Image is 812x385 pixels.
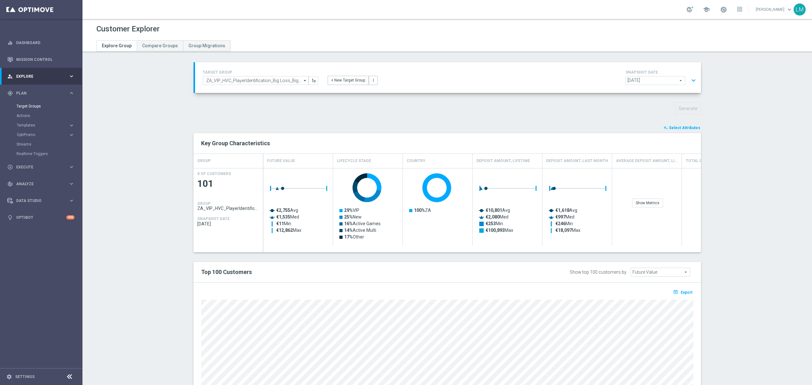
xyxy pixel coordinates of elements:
[197,221,259,226] span: 2025-09-28
[344,228,376,233] text: Active Multi
[69,198,75,204] i: keyboard_arrow_right
[794,3,806,16] div: LM
[414,208,425,213] tspan: 100%
[407,155,425,166] h4: Country
[201,140,693,147] h2: Key Group Characteristics
[17,123,69,127] div: Templates
[555,221,566,226] tspan: €246
[7,74,69,79] div: Explore
[66,215,75,219] div: +10
[276,214,299,219] text: Med
[7,198,69,204] div: Data Studio
[16,209,66,226] a: Optibot
[369,76,378,85] button: more_vert
[203,70,318,75] h4: TARGET GROUP
[7,181,13,187] i: track_changes
[476,155,530,166] h4: Deposit Amount, Lifetime
[15,375,35,379] a: Settings
[555,208,569,213] tspan: €1,618
[96,40,231,51] ul: Tabs
[193,168,263,246] div: Press SPACE to select this row.
[69,90,75,96] i: keyboard_arrow_right
[663,124,701,131] button: playlist_add_check Select Attributes
[197,206,259,211] span: ZA_VIP_HVC_PlayerIdentification_Big Loss_BigDeps
[16,91,69,95] span: Plan
[486,228,505,233] tspan: €100,893
[328,76,369,85] button: + New Target Group
[197,217,230,221] h4: SNAPSHOT DATE
[96,24,160,34] h1: Customer Explorer
[16,75,69,78] span: Explore
[16,51,75,68] a: Mission Control
[16,142,66,147] a: Streams
[555,228,580,233] text: Max
[7,74,75,79] button: person_search Explore keyboard_arrow_right
[344,214,362,219] text: New
[555,214,574,219] text: Med
[344,234,353,239] tspan: 17%
[344,221,353,226] tspan: 16%
[675,102,701,115] button: Generate
[486,221,503,226] text: Min
[344,208,353,213] tspan: 29%
[703,6,710,13] span: school
[344,208,359,213] text: VIP
[16,151,66,156] a: Realtime Triggers
[555,221,573,226] text: Min
[203,69,693,87] div: TARGET GROUP arrow_drop_down + New Target Group more_vert SNAPSHOT DATE arrow_drop_down expand_more
[142,43,178,48] span: Compare Groups
[302,76,308,85] i: arrow_drop_down
[201,268,484,276] h2: Top 100 Customers
[16,182,69,186] span: Analyze
[16,130,82,140] div: OptiPromo
[197,172,231,176] h4: # OF CUSTOMERS
[7,181,75,186] button: track_changes Analyze keyboard_arrow_right
[673,290,680,295] i: open_in_browser
[16,149,82,159] div: Realtime Triggers
[276,221,291,226] text: Min
[625,70,698,75] h4: SNAPSHOT DATE
[276,208,290,213] tspan: €2,755
[344,228,353,233] tspan: 14%
[337,155,371,166] h4: Lifecycle Stage
[7,215,75,220] button: lightbulb Optibot +10
[69,181,75,187] i: keyboard_arrow_right
[16,132,75,137] button: OptiPromo keyboard_arrow_right
[486,208,502,213] tspan: €10,801
[7,57,75,62] button: Mission Control
[16,121,82,130] div: Templates
[17,133,62,137] span: OptiPromo
[6,374,12,380] i: settings
[69,73,75,79] i: keyboard_arrow_right
[664,126,668,130] i: playlist_add_check
[672,288,693,296] button: open_in_browser Export
[69,122,75,128] i: keyboard_arrow_right
[755,5,794,14] a: [PERSON_NAME]keyboard_arrow_down
[7,40,13,46] i: equalizer
[486,221,496,226] tspan: €253
[344,221,381,226] text: Active Games
[16,199,69,203] span: Data Studio
[276,221,284,226] tspan: €11
[7,90,69,96] div: Plan
[344,214,353,219] tspan: 25%
[7,165,75,170] button: play_circle_outline Execute keyboard_arrow_right
[102,43,132,48] span: Explore Group
[7,209,75,226] div: Optibot
[197,178,259,190] span: 101
[16,165,69,169] span: Execute
[16,123,75,128] button: Templates keyboard_arrow_right
[414,208,431,213] text: ZA
[16,101,82,111] div: Target Groups
[344,234,364,239] text: Other
[686,155,727,166] h4: Total GGR, Lifetime
[7,198,75,203] button: Data Studio keyboard_arrow_right
[7,51,75,68] div: Mission Control
[197,201,211,206] h4: GROUP
[555,228,572,233] tspan: €18,097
